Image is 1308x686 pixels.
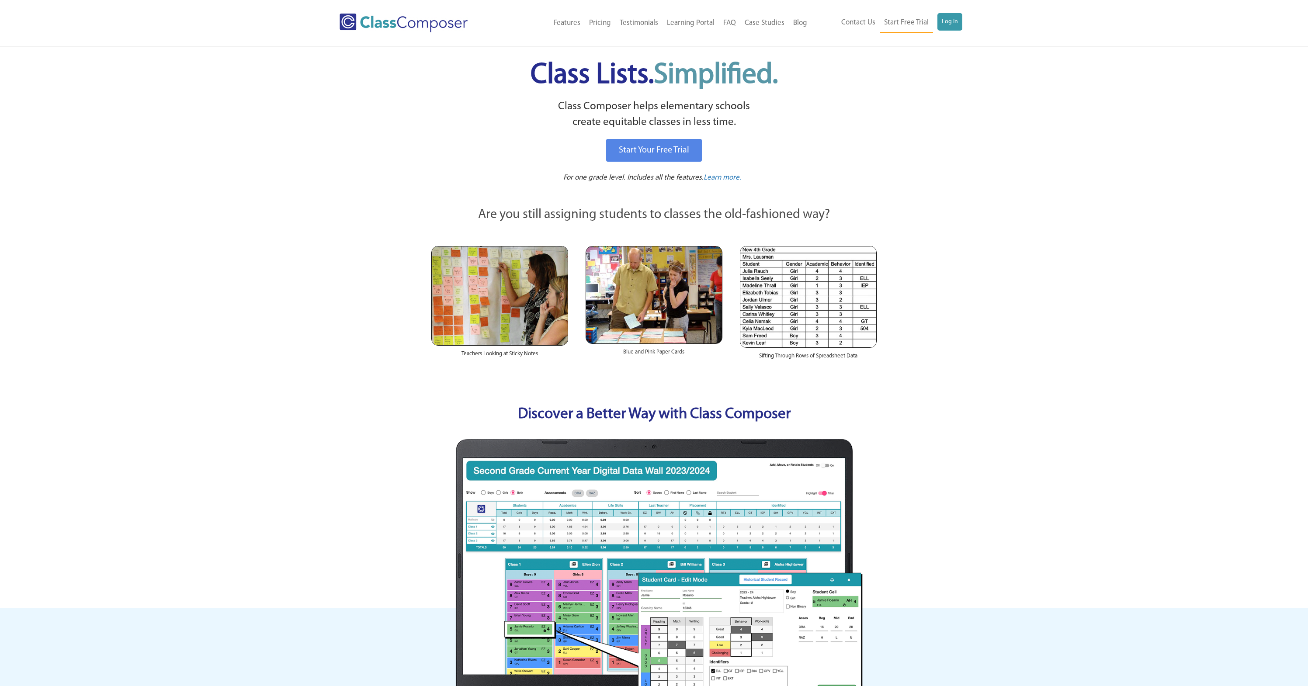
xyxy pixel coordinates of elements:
[431,205,877,225] p: Are you still assigning students to classes the old-fashioned way?
[423,404,886,426] p: Discover a Better Way with Class Composer
[615,14,663,33] a: Testimonials
[586,246,722,343] img: Blue and Pink Paper Cards
[431,346,568,367] div: Teachers Looking at Sticky Notes
[740,246,877,348] img: Spreadsheets
[880,13,933,33] a: Start Free Trial
[606,139,702,162] a: Start Your Free Trial
[531,61,778,90] span: Class Lists.
[719,14,740,33] a: FAQ
[549,14,585,33] a: Features
[789,14,812,33] a: Blog
[937,13,962,31] a: Log In
[654,61,778,90] span: Simplified.
[740,348,877,369] div: Sifting Through Rows of Spreadsheet Data
[503,14,812,33] nav: Header Menu
[704,174,741,181] span: Learn more.
[563,174,704,181] span: For one grade level. Includes all the features.
[704,173,741,184] a: Learn more.
[740,14,789,33] a: Case Studies
[340,14,468,32] img: Class Composer
[812,13,962,33] nav: Header Menu
[431,246,568,346] img: Teachers Looking at Sticky Notes
[430,99,878,131] p: Class Composer helps elementary schools create equitable classes in less time.
[619,146,689,155] span: Start Your Free Trial
[586,344,722,365] div: Blue and Pink Paper Cards
[585,14,615,33] a: Pricing
[663,14,719,33] a: Learning Portal
[837,13,880,32] a: Contact Us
